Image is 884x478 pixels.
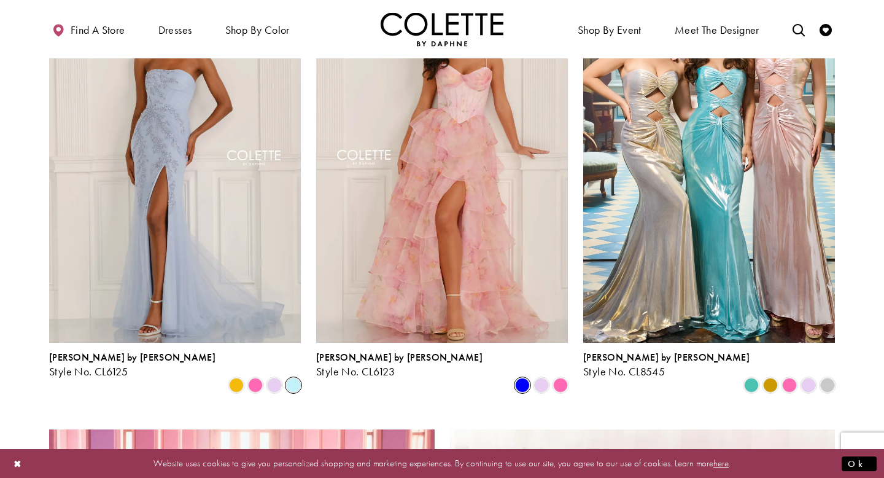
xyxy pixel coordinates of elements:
[7,453,28,474] button: Close Dialog
[672,12,762,46] a: Meet the designer
[248,378,263,393] i: Pink
[583,351,750,364] span: [PERSON_NAME] by [PERSON_NAME]
[744,378,759,393] i: Aqua
[49,364,128,378] span: Style No. CL6125
[286,378,301,393] i: Light Blue
[789,12,808,46] a: Toggle search
[49,351,215,364] span: [PERSON_NAME] by [PERSON_NAME]
[155,12,195,46] span: Dresses
[316,351,483,364] span: [PERSON_NAME] by [PERSON_NAME]
[534,378,549,393] i: Lilac
[578,24,642,36] span: Shop By Event
[49,352,215,378] div: Colette by Daphne Style No. CL6125
[381,12,503,46] img: Colette by Daphne
[801,378,816,393] i: Lilac
[158,24,192,36] span: Dresses
[583,352,750,378] div: Colette by Daphne Style No. CL8545
[71,24,125,36] span: Find a store
[225,24,290,36] span: Shop by color
[763,378,778,393] i: Gold
[49,12,128,46] a: Find a store
[816,12,835,46] a: Check Wishlist
[229,378,244,393] i: Buttercup
[515,378,530,393] i: Blue
[316,364,395,378] span: Style No. CL6123
[820,378,835,393] i: Silver
[553,378,568,393] i: Pink
[267,378,282,393] i: Lilac
[575,12,645,46] span: Shop By Event
[88,455,796,472] p: Website uses cookies to give you personalized shopping and marketing experiences. By continuing t...
[316,352,483,378] div: Colette by Daphne Style No. CL6123
[381,12,503,46] a: Visit Home Page
[583,364,665,378] span: Style No. CL8545
[842,456,877,471] button: Submit Dialog
[713,457,729,469] a: here
[675,24,759,36] span: Meet the designer
[222,12,293,46] span: Shop by color
[782,378,797,393] i: Pink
